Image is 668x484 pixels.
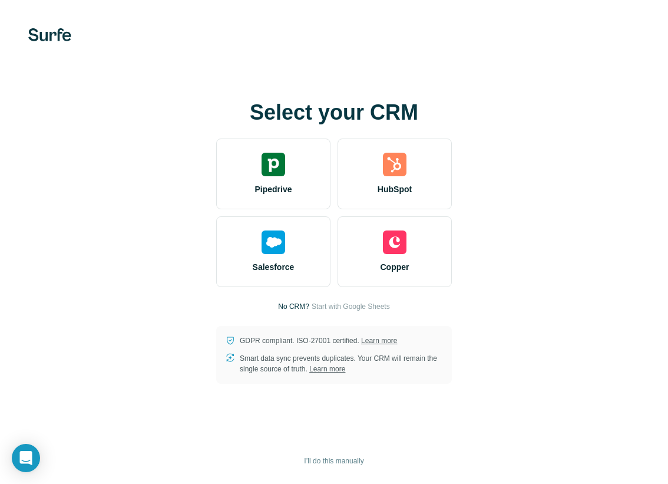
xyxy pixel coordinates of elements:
[296,452,372,470] button: I’ll do this manually
[378,183,412,195] span: HubSpot
[381,261,409,273] span: Copper
[254,183,292,195] span: Pipedrive
[312,301,390,312] button: Start with Google Sheets
[262,153,285,176] img: pipedrive's logo
[253,261,295,273] span: Salesforce
[383,231,406,254] img: copper's logo
[361,337,397,345] a: Learn more
[262,231,285,254] img: salesforce's logo
[216,101,452,124] h1: Select your CRM
[309,365,345,373] a: Learn more
[240,353,442,374] p: Smart data sync prevents duplicates. Your CRM will remain the single source of truth.
[12,444,40,472] div: Open Intercom Messenger
[278,301,309,312] p: No CRM?
[383,153,406,176] img: hubspot's logo
[304,456,363,466] span: I’ll do this manually
[240,335,397,346] p: GDPR compliant. ISO-27001 certified.
[28,28,71,41] img: Surfe's logo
